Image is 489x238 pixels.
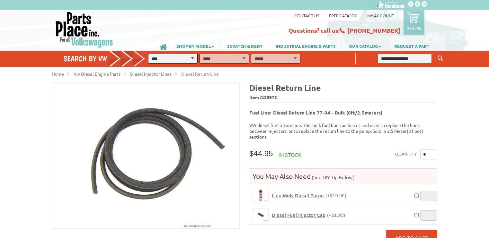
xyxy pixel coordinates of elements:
a: Home [52,71,64,77]
button: Keyword Search [436,53,445,64]
a: SHOP BY MODEL [170,40,220,51]
img: Diesel Return Line [52,83,239,228]
a: Diesel Fuel Injector Cap(+$1.95) [272,212,345,218]
a: Contact us [294,13,319,18]
img: Parts Place Inc! [55,11,114,48]
b: Diesel Return Line [249,82,321,93]
a: Free Catalog [329,13,358,18]
span: Item #: [249,93,437,102]
a: Diesel Fuel Injector Cap [253,208,269,221]
b: Fuel Line: Diesel Return Line 77-04 - Bulk (8ft/2.5meters) [249,109,382,116]
a: My Account [367,13,394,18]
label: Quantity [395,149,417,159]
span: LiquiMoly Diesel Purge [272,192,324,199]
a: LiquiMoly Diesel Purge(+$19.95) [272,192,346,199]
span: (+$19.95) [325,193,346,198]
a: OUR CATALOG [342,40,387,51]
p: 0 items [407,25,421,31]
a: LiquiMoly Diesel Purge [253,189,269,201]
h4: You May Also Need [249,172,437,181]
a: Diesel Injector Lines [130,71,172,77]
a: Vw Diesel Engine Parts [74,71,120,77]
img: Diesel Fuel Injector Cap [253,209,268,221]
span: (+$1.95) [327,212,345,218]
span: Diesel Return Line [181,71,219,77]
a: INDUSTRIAL ENGINE & PARTS [269,40,342,51]
a: SCRATCH & DENT [221,40,269,51]
a: 0 items [404,10,424,35]
span: In stock [279,151,301,158]
a: REQUEST A PART [388,40,436,51]
img: LiquiMoly Diesel Purge [253,189,268,201]
span: Diesel Fuel Injector Cap [272,212,325,218]
span: $44.95 [249,149,273,158]
p: VW diesel fuel return line. This bulk fuel line can be cut and used to replace the lines between ... [249,122,437,140]
span: 20972 [264,94,277,100]
h4: Search by VW [64,54,152,63]
span: (See DIY Tip Below) [311,174,355,180]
